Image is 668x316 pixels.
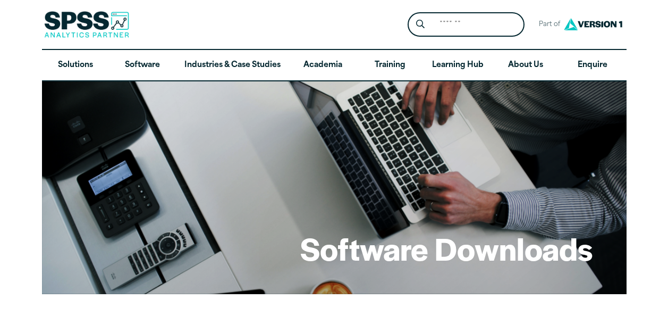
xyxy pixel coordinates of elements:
[176,50,289,81] a: Industries & Case Studies
[559,50,626,81] a: Enquire
[44,11,129,38] img: SPSS Analytics Partner
[410,15,430,35] button: Search magnifying glass icon
[356,50,423,81] a: Training
[424,50,492,81] a: Learning Hub
[561,14,625,34] img: Version1 Logo
[109,50,176,81] a: Software
[300,228,593,269] h1: Software Downloads
[416,20,425,29] svg: Search magnifying glass icon
[408,12,525,37] form: Site Header Search Form
[42,50,627,81] nav: Desktop version of site main menu
[289,50,356,81] a: Academia
[533,17,561,32] span: Part of
[42,50,109,81] a: Solutions
[492,50,559,81] a: About Us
